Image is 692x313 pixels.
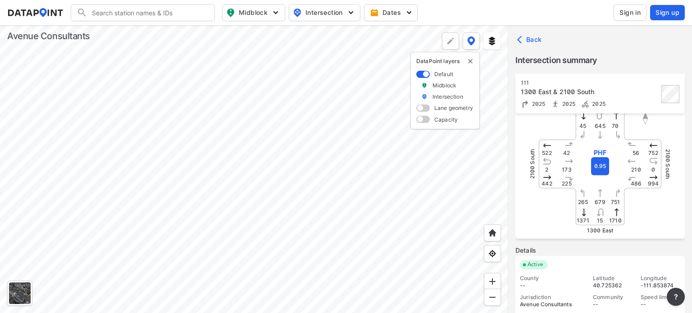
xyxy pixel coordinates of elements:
[560,100,576,107] span: 2025
[590,100,605,107] span: 2025
[593,275,633,282] div: Latitude
[521,87,659,96] div: 1300 East & 2100 South
[372,8,412,17] span: Dates
[521,79,659,86] div: 111
[7,281,32,306] div: Toggle basemap
[432,82,456,89] label: Midblock
[641,282,680,289] div: -111.853874
[370,8,379,17] img: calendar-gold.39a51dde.svg
[641,301,680,308] div: --
[364,4,418,21] button: Dates
[672,291,679,302] span: ?
[421,82,428,89] img: marker_Midblock.5ba75e30.svg
[488,228,497,237] img: +XpAUvaXAN7GudzAAAAAElFTkSuQmCC
[421,93,428,100] img: marker_Intersection.6861001b.svg
[488,277,497,286] img: ZvzfEJKXnyWIrJytrsY285QMwk63cM6Drc+sIAAAAASUVORK5CYII=
[520,282,585,289] div: --
[581,100,590,109] img: Bicycle count
[487,36,496,45] img: layers.ee07997e.svg
[293,7,355,18] span: Intersection
[289,4,360,21] button: Intersection
[87,5,209,20] input: Search
[405,8,414,17] img: 5YPKRKmlfpI5mqlR8AD95paCi+0kK1fRFDJSaMmawlwaeJcJwk9O2fotCW5ve9gAAAAASUVORK5CYII=
[467,58,474,65] img: close-external-leyer.3061a1c7.svg
[612,5,648,21] a: Sign in
[593,301,633,308] div: --
[226,7,279,18] span: Midblock
[7,8,64,17] img: dataPointLogo.9353c09d.svg
[484,273,501,290] div: Zoom in
[434,116,458,123] label: Capacity
[484,245,501,262] div: View my location
[442,32,459,50] div: Polygon tool
[488,249,497,258] img: zeq5HYn9AnE9l6UmnFLPAAAAAElFTkSuQmCC
[292,7,303,18] img: map_pin_int.54838e6b.svg
[515,32,546,47] button: Back
[484,224,501,241] div: Home
[271,8,280,17] img: 5YPKRKmlfpI5mqlR8AD95paCi+0kK1fRFDJSaMmawlwaeJcJwk9O2fotCW5ve9gAAAAASUVORK5CYII=
[483,32,501,50] button: External layers
[650,5,685,20] button: Sign up
[641,294,680,301] div: Speed limit
[551,100,560,109] img: Pedestrian count
[520,294,585,301] div: Jurisdiction
[521,100,530,109] img: Turning count
[467,36,475,45] img: data-point-layers.37681fc9.svg
[346,8,355,17] img: 5YPKRKmlfpI5mqlR8AD95paCi+0kK1fRFDJSaMmawlwaeJcJwk9O2fotCW5ve9gAAAAASUVORK5CYII=
[530,100,546,107] span: 2025
[446,36,455,45] img: +Dz8AAAAASUVORK5CYII=
[593,282,633,289] div: 40.725362
[665,149,671,179] span: 2100 South
[515,246,685,255] label: Details
[432,93,463,100] label: Intersection
[520,301,585,308] div: Avenue Consultants
[656,8,679,17] span: Sign up
[648,5,685,20] a: Sign up
[484,289,501,306] div: Zoom out
[488,293,497,302] img: MAAAAAElFTkSuQmCC
[614,5,646,21] button: Sign in
[520,275,585,282] div: County
[467,58,474,65] button: delete
[222,4,285,21] button: Midblock
[434,104,473,112] label: Lane geometry
[515,54,685,67] label: Intersection summary
[593,294,633,301] div: Community
[463,32,480,50] button: DataPoint layers
[7,30,90,42] div: Avenue Consultants
[225,7,236,18] img: map_pin_mid.602f9df1.svg
[434,70,453,78] label: Default
[519,35,542,44] span: Back
[641,275,680,282] div: Longitude
[619,8,641,17] span: Sign in
[529,149,536,179] span: 2100 South
[524,260,548,269] span: Active
[667,288,685,306] button: more
[416,58,474,65] p: DataPoint layers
